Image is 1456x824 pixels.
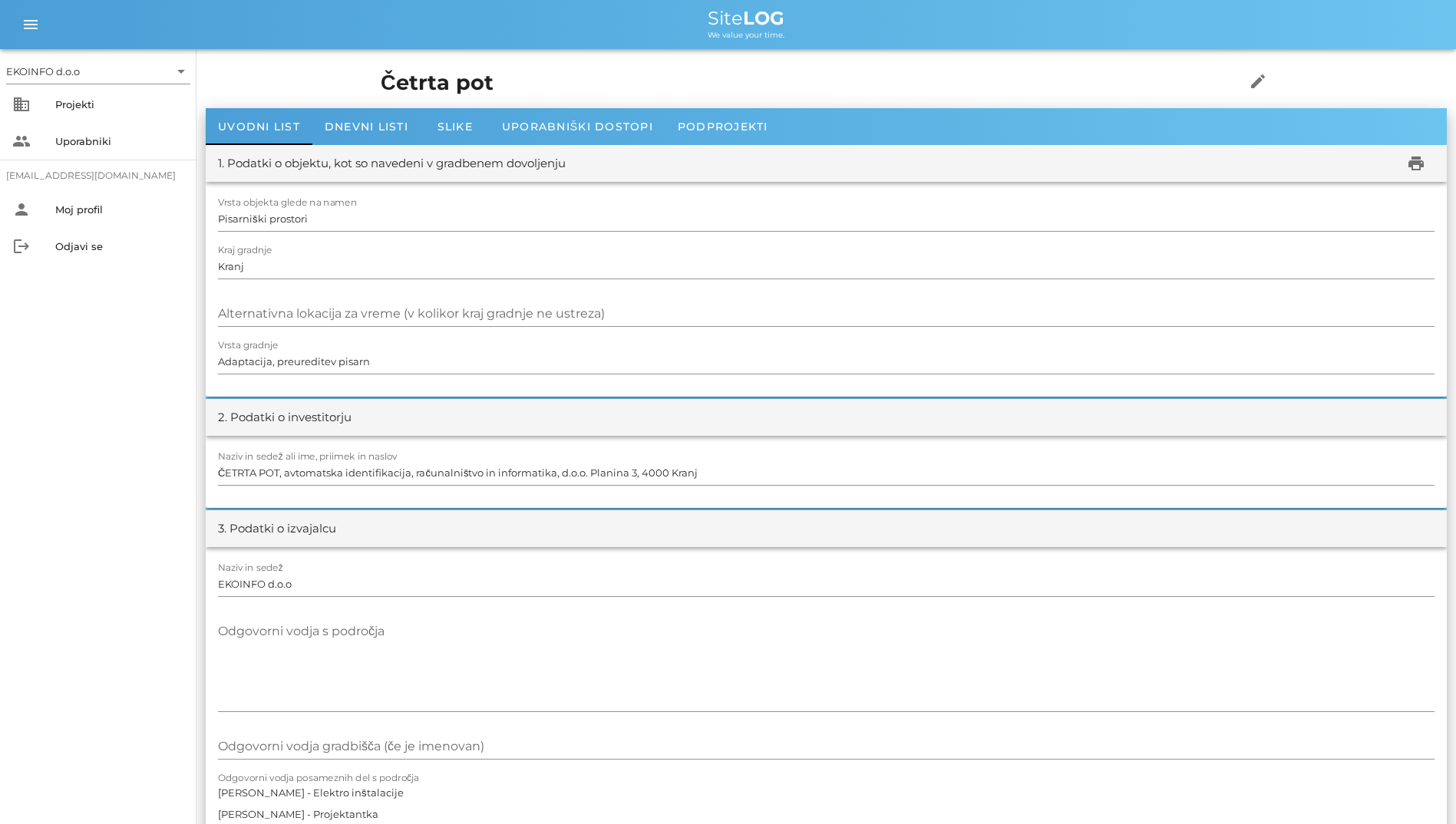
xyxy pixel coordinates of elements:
span: Slike [437,120,473,133]
i: person [12,200,31,219]
i: arrow_drop_down [172,62,190,81]
span: Site [708,7,784,29]
span: Dnevni listi [325,120,408,133]
div: Pripomoček za klepet [1379,750,1456,824]
i: business [12,95,31,114]
div: Uporabniki [55,135,184,147]
div: EKOINFO d.o.o [6,59,190,84]
label: Odgovorni vodja posameznih del s področja [218,773,419,784]
label: Naziv in sedež ali ime, priimek in naslov [218,451,398,463]
label: Vrsta objekta glede na namen [218,197,357,209]
span: Podprojekti [678,120,768,133]
div: EKOINFO d.o.o [6,64,80,78]
b: LOG [743,7,784,29]
div: 1. Podatki o objektu, kot so navedeni v gradbenem dovoljenju [218,155,566,173]
div: 2. Podatki o investitorju [218,409,352,427]
div: 3. Podatki o izvajalcu [218,520,336,538]
iframe: Chat Widget [1379,750,1456,824]
span: Uvodni list [218,120,300,133]
h1: Četrta pot [381,68,1197,99]
i: logout [12,237,31,255]
i: edit [1249,72,1267,91]
label: Kraj gradnje [218,245,272,256]
span: We value your time. [708,30,784,40]
span: Uporabniški dostopi [502,120,653,133]
i: menu [21,15,40,34]
i: people [12,132,31,150]
div: Moj profil [55,203,184,216]
div: Odjavi se [55,240,184,252]
label: Vrsta gradnje [218,340,279,351]
div: Projekti [55,98,184,110]
label: Naziv in sedež [218,562,283,574]
i: print [1407,154,1425,173]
